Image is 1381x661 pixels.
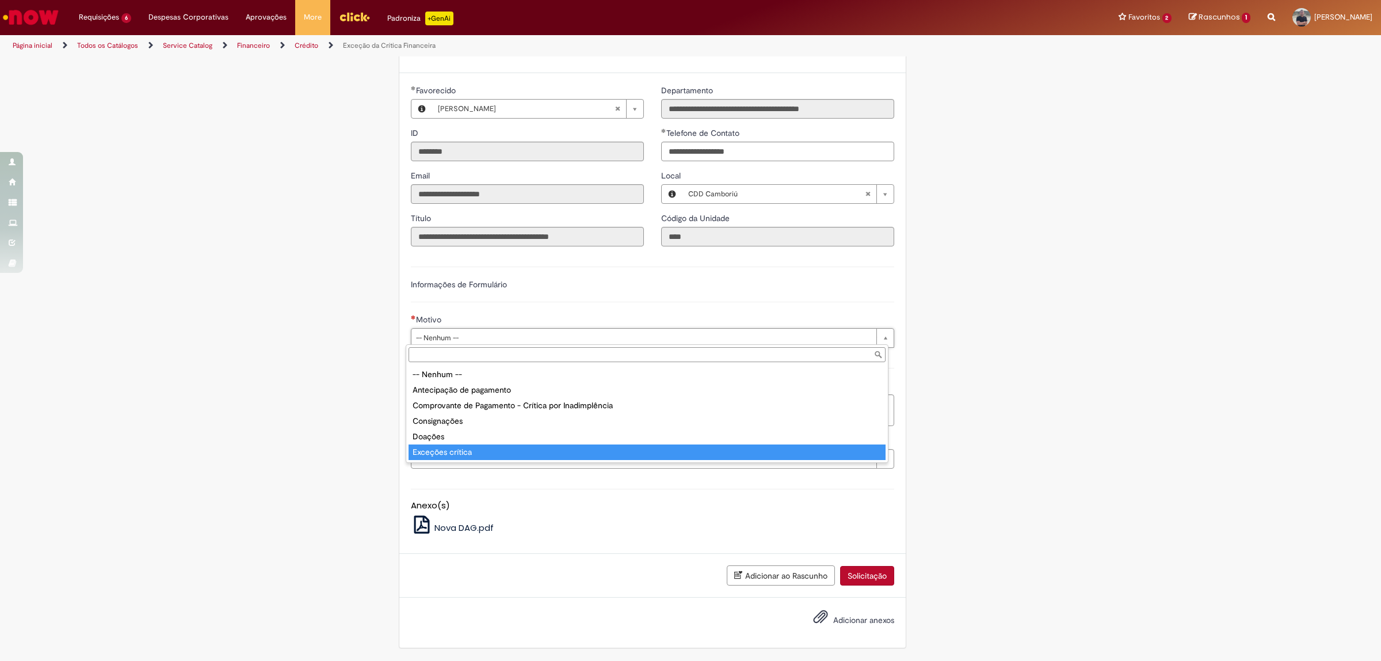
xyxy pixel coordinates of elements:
div: Comprovante de Pagamento - Crítica por Inadimplência [409,398,886,413]
div: Consignações [409,413,886,429]
ul: Motivo [406,364,888,462]
div: Antecipação de pagamento [409,382,886,398]
div: Exceções crítica [409,445,886,460]
div: -- Nenhum -- [409,367,886,382]
div: Doações [409,429,886,445]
